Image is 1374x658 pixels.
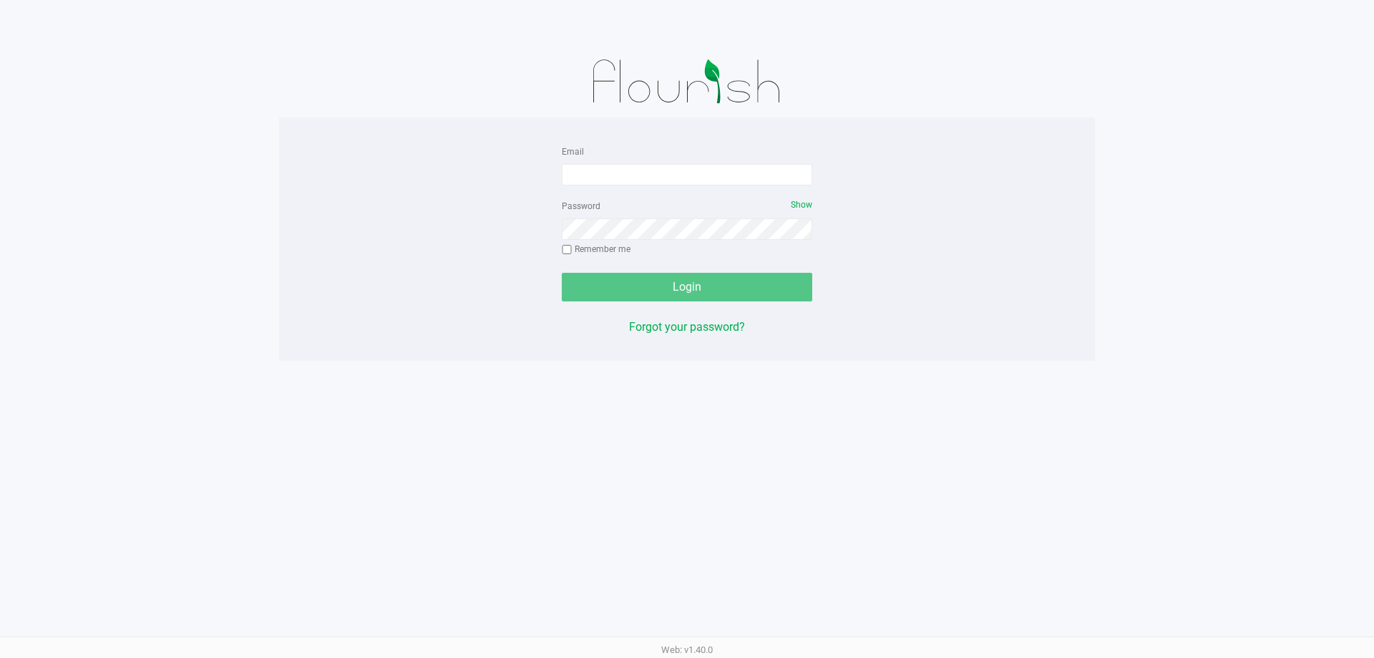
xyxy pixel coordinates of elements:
button: Forgot your password? [629,319,745,336]
input: Remember me [562,245,572,255]
label: Email [562,145,584,158]
label: Remember me [562,243,630,256]
span: Show [791,200,812,210]
label: Password [562,200,600,213]
span: Web: v1.40.0 [661,644,713,655]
